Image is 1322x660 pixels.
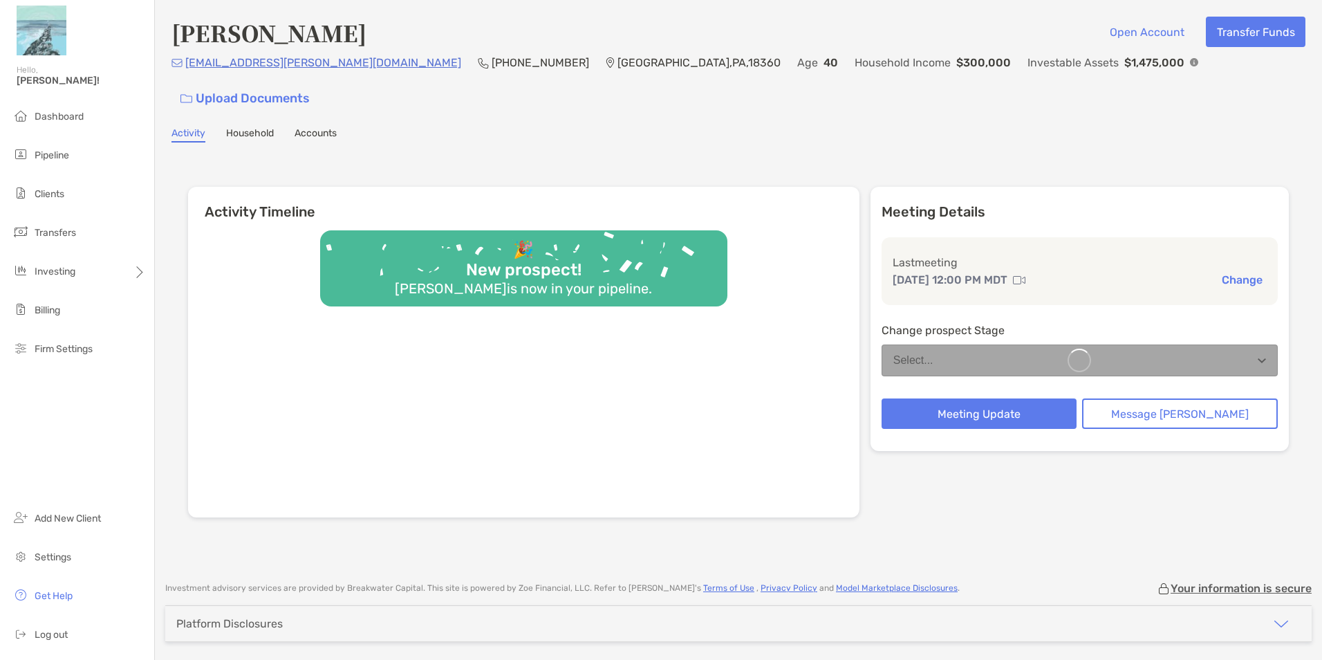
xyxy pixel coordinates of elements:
img: billing icon [12,301,29,318]
a: Terms of Use [703,583,754,593]
img: logout icon [12,625,29,642]
a: Activity [171,127,205,143]
a: Accounts [295,127,337,143]
p: Investment advisory services are provided by Breakwater Capital . This site is powered by Zoe Fin... [165,583,960,594]
p: Age [797,54,818,71]
img: firm-settings icon [12,340,29,356]
p: $300,000 [956,54,1011,71]
span: Firm Settings [35,343,93,355]
img: communication type [1013,275,1025,286]
img: dashboard icon [12,107,29,124]
span: Transfers [35,227,76,239]
img: button icon [180,94,192,104]
span: [PERSON_NAME]! [17,75,146,86]
span: Settings [35,551,71,563]
p: Household Income [855,54,951,71]
a: Model Marketplace Disclosures [836,583,958,593]
p: [PHONE_NUMBER] [492,54,589,71]
img: get-help icon [12,587,29,603]
span: Add New Client [35,513,101,524]
img: transfers icon [12,223,29,240]
img: settings icon [12,548,29,565]
span: Get Help [35,590,73,602]
p: Last meeting [893,254,1267,271]
button: Transfer Funds [1206,17,1305,47]
div: Platform Disclosures [176,617,283,630]
img: Confetti [320,230,727,295]
div: 🎉 [508,240,539,260]
p: [DATE] 12:00 PM MDT [893,271,1007,288]
img: icon arrow [1273,616,1290,632]
a: Privacy Policy [761,583,817,593]
span: Pipeline [35,149,69,161]
button: Message [PERSON_NAME] [1082,398,1278,429]
p: [EMAIL_ADDRESS][PERSON_NAME][DOMAIN_NAME] [185,54,461,71]
img: Email Icon [171,59,183,67]
img: clients icon [12,185,29,201]
span: Billing [35,304,60,316]
p: Investable Assets [1027,54,1119,71]
button: Open Account [1099,17,1195,47]
span: Investing [35,266,75,277]
img: pipeline icon [12,146,29,163]
a: Upload Documents [171,84,319,113]
h4: [PERSON_NAME] [171,17,366,48]
div: New prospect! [460,260,587,280]
span: Log out [35,629,68,641]
img: investing icon [12,262,29,279]
button: Meeting Update [882,398,1077,429]
p: Your information is secure [1171,582,1312,595]
span: Dashboard [35,111,84,122]
p: Meeting Details [882,203,1278,221]
span: Clients [35,188,64,200]
p: 40 [823,54,838,71]
img: Phone Icon [478,57,489,68]
img: add_new_client icon [12,509,29,526]
a: Household [226,127,274,143]
p: $1,475,000 [1124,54,1184,71]
img: Location Icon [606,57,615,68]
h6: Activity Timeline [188,187,859,220]
img: Info Icon [1190,58,1198,66]
p: Change prospect Stage [882,322,1278,339]
div: [PERSON_NAME] is now in your pipeline. [389,280,658,297]
p: [GEOGRAPHIC_DATA] , PA , 18360 [617,54,781,71]
img: Zoe Logo [17,6,66,55]
button: Change [1218,273,1267,287]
